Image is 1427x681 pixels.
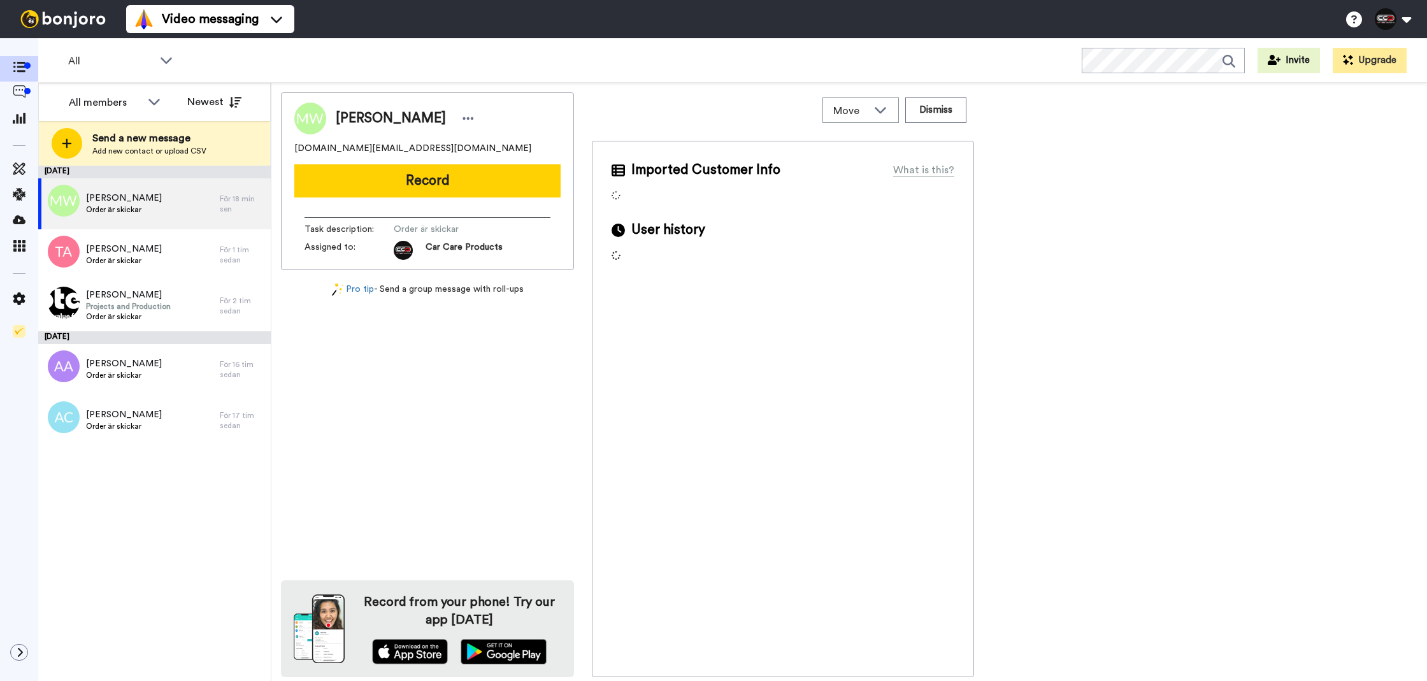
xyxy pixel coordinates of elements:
[38,331,271,344] div: [DATE]
[905,97,966,123] button: Dismiss
[394,223,515,236] span: Order är skickar
[220,410,264,431] div: För 17 tim sedan
[893,162,954,178] div: What is this?
[332,283,343,296] img: magic-wand.svg
[461,639,547,664] img: playstore
[48,350,80,382] img: aa.png
[357,593,561,629] h4: Record from your phone! Try our app [DATE]
[86,255,162,266] span: Order är skickar
[162,10,259,28] span: Video messaging
[86,408,162,421] span: [PERSON_NAME]
[86,301,171,312] span: Projects and Production
[281,283,574,296] div: - Send a group message with roll-ups
[48,185,80,217] img: mw.png
[294,142,531,155] span: [DOMAIN_NAME][EMAIL_ADDRESS][DOMAIN_NAME]
[426,241,503,260] span: Car Care Products
[86,243,162,255] span: [PERSON_NAME]
[332,283,374,296] a: Pro tip
[134,9,154,29] img: vm-color.svg
[336,109,446,128] span: [PERSON_NAME]
[92,146,206,156] span: Add new contact or upload CSV
[294,164,561,197] button: Record
[220,296,264,316] div: För 2 tim sedan
[220,359,264,380] div: För 16 tim sedan
[86,289,171,301] span: [PERSON_NAME]
[220,245,264,265] div: För 1 tim sedan
[48,401,80,433] img: ac.png
[68,54,154,69] span: All
[86,192,162,204] span: [PERSON_NAME]
[15,10,111,28] img: bj-logo-header-white.svg
[92,131,206,146] span: Send a new message
[305,241,394,260] span: Assigned to:
[86,204,162,215] span: Order är skickar
[86,421,162,431] span: Order är skickar
[220,194,264,214] div: För 18 min sen
[48,236,80,268] img: ta.png
[178,89,251,115] button: Newest
[294,103,326,134] img: Image of Martin Westerlund
[38,166,271,178] div: [DATE]
[48,287,80,319] img: 174804b1-efce-47b4-ae7c-3657f21a4884.png
[86,357,162,370] span: [PERSON_NAME]
[1333,48,1407,73] button: Upgrade
[631,220,705,240] span: User history
[69,95,141,110] div: All members
[394,241,413,260] img: fa6b7fd4-c3c4-475b-9b20-179fad50db7e-1719390291.jpg
[294,594,345,663] img: download
[631,161,780,180] span: Imported Customer Info
[86,312,171,322] span: Order är skickar
[833,103,868,118] span: Move
[372,639,448,664] img: appstore
[305,223,394,236] span: Task description :
[1258,48,1320,73] button: Invite
[86,370,162,380] span: Order är skickar
[13,325,25,338] img: Checklist.svg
